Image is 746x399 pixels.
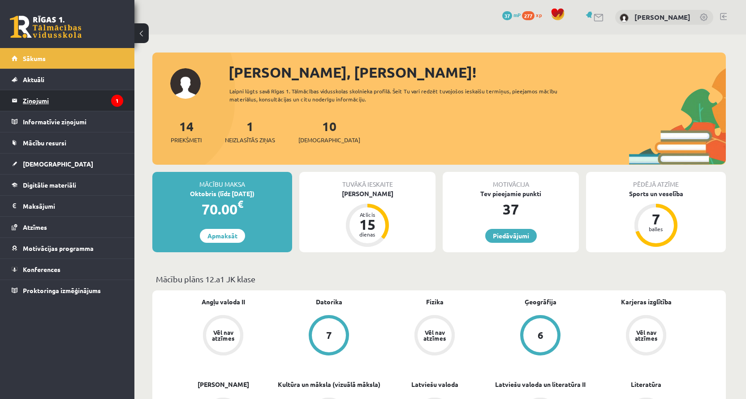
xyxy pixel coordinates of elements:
div: [PERSON_NAME] [299,189,436,198]
a: Atzīmes [12,217,123,237]
a: Vēl nav atzīmes [593,315,699,357]
a: 14Priekšmeti [171,118,202,145]
p: Mācību plāns 12.a1 JK klase [156,273,722,285]
a: Fizika [426,297,444,307]
a: Aktuāli [12,69,123,90]
a: Digitālie materiāli [12,175,123,195]
div: Vēl nav atzīmes [211,329,236,341]
span: 277 [522,11,535,20]
a: Informatīvie ziņojumi [12,111,123,132]
div: 15 [354,217,381,232]
a: Piedāvājumi [485,229,537,243]
a: Vēl nav atzīmes [382,315,487,357]
a: Rīgas 1. Tālmācības vidusskola [10,16,82,38]
div: Vēl nav atzīmes [634,329,659,341]
div: Vēl nav atzīmes [422,329,447,341]
a: Vēl nav atzīmes [170,315,276,357]
a: [DEMOGRAPHIC_DATA] [12,153,123,174]
a: Kultūra un māksla (vizuālā māksla) [278,380,380,389]
a: [PERSON_NAME] [634,13,690,22]
div: Pēdējā atzīme [586,172,726,189]
a: Datorika [316,297,342,307]
a: Mācību resursi [12,132,123,153]
div: Motivācija [443,172,579,189]
a: Latviešu valoda un literatūra II [495,380,586,389]
div: Atlicis [354,212,381,217]
span: Digitālie materiāli [23,181,76,189]
div: [PERSON_NAME], [PERSON_NAME]! [229,61,726,83]
div: 37 [443,198,579,220]
div: Tev pieejamie punkti [443,189,579,198]
legend: Ziņojumi [23,90,123,111]
a: Angļu valoda II [202,297,245,307]
a: Sākums [12,48,123,69]
span: Atzīmes [23,223,47,231]
div: Sports un veselība [586,189,726,198]
a: [PERSON_NAME] Atlicis 15 dienas [299,189,436,248]
a: Proktoringa izmēģinājums [12,280,123,301]
a: 10[DEMOGRAPHIC_DATA] [298,118,360,145]
a: 7 [276,315,382,357]
a: Sports un veselība 7 balles [586,189,726,248]
div: Tuvākā ieskaite [299,172,436,189]
div: 6 [538,330,543,340]
span: Sākums [23,54,46,62]
a: Apmaksāt [200,229,245,243]
span: Mācību resursi [23,139,66,147]
div: 70.00 [152,198,292,220]
a: [PERSON_NAME] [198,380,249,389]
span: Aktuāli [23,75,44,83]
span: xp [536,11,542,18]
a: 1Neizlasītās ziņas [225,118,275,145]
a: Karjeras izglītība [621,297,672,307]
span: Proktoringa izmēģinājums [23,286,101,294]
i: 1 [111,95,123,107]
span: [DEMOGRAPHIC_DATA] [23,160,93,168]
span: 37 [502,11,512,20]
div: Mācību maksa [152,172,292,189]
legend: Maksājumi [23,196,123,216]
a: Motivācijas programma [12,238,123,259]
a: 277 xp [522,11,546,18]
legend: Informatīvie ziņojumi [23,111,123,132]
a: 37 mP [502,11,521,18]
div: 7 [643,212,669,226]
a: Ziņojumi1 [12,90,123,111]
img: Aleksandrs Demidenko [620,13,629,22]
a: Latviešu valoda [411,380,458,389]
a: 6 [487,315,593,357]
span: Neizlasītās ziņas [225,136,275,145]
span: Motivācijas programma [23,244,94,252]
span: Priekšmeti [171,136,202,145]
a: Maksājumi [12,196,123,216]
a: Literatūra [631,380,661,389]
a: Konferences [12,259,123,280]
div: dienas [354,232,381,237]
span: [DEMOGRAPHIC_DATA] [298,136,360,145]
a: Ģeogrāfija [525,297,556,307]
span: Konferences [23,265,60,273]
div: Laipni lūgts savā Rīgas 1. Tālmācības vidusskolas skolnieka profilā. Šeit Tu vari redzēt tuvojošo... [229,87,574,103]
span: € [237,197,243,210]
div: balles [643,226,669,232]
div: 7 [326,330,332,340]
span: mP [513,11,521,18]
div: Oktobris (līdz [DATE]) [152,189,292,198]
